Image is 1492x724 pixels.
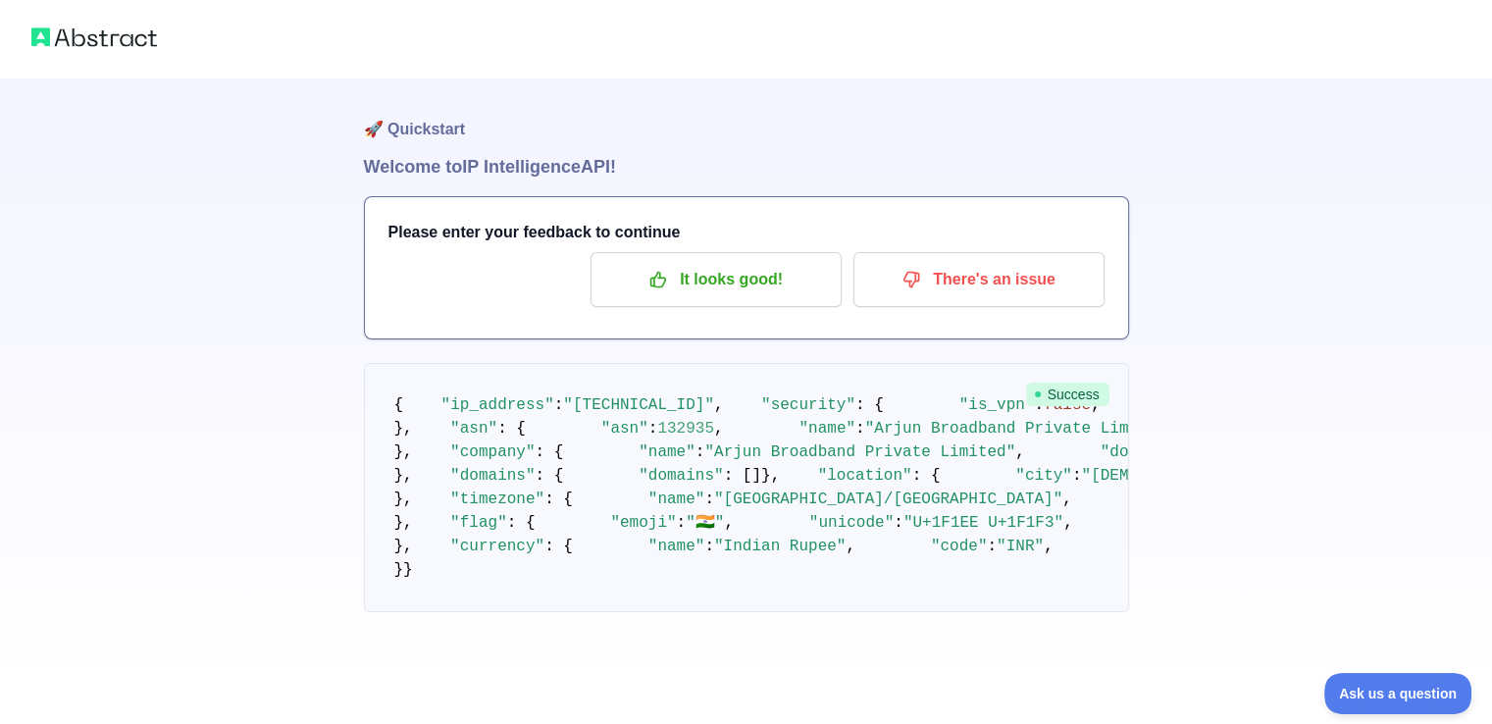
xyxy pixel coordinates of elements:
span: "currency" [450,538,544,555]
span: : [677,514,687,532]
span: "timezone" [450,491,544,508]
span: : [894,514,903,532]
span: : { [536,443,564,461]
span: : { [855,396,884,414]
span: "[DEMOGRAPHIC_DATA]" [1081,467,1269,485]
span: , [1062,491,1072,508]
span: , [1063,514,1073,532]
span: "name" [639,443,695,461]
span: : { [536,467,564,485]
span: , [714,420,724,438]
button: It looks good! [591,252,842,307]
span: : { [497,420,526,438]
span: 132935 [657,420,714,438]
span: "[TECHNICAL_ID]" [563,396,714,414]
span: "asn" [601,420,648,438]
span: : [1072,467,1082,485]
span: "flag" [450,514,507,532]
span: "location" [818,467,912,485]
iframe: Toggle Customer Support [1324,673,1472,714]
span: "city" [1015,467,1072,485]
span: "name" [798,420,855,438]
h1: Welcome to IP Intelligence API! [364,153,1129,181]
span: , [714,396,724,414]
span: : { [544,491,573,508]
span: Success [1026,383,1109,406]
span: "name" [648,491,705,508]
h1: 🚀 Quickstart [364,78,1129,153]
span: : { [544,538,573,555]
span: , [1015,443,1025,461]
span: , [846,538,855,555]
span: , [1044,538,1054,555]
span: : [] [724,467,761,485]
span: "🇮🇳" [686,514,724,532]
h3: Please enter your feedback to continue [388,221,1105,244]
span: : [704,491,714,508]
p: It looks good! [605,263,827,296]
span: "domain" [1101,443,1176,461]
span: "Indian Rupee" [714,538,846,555]
span: "U+1F1EE U+1F1F3" [903,514,1063,532]
span: "Arjun Broadband Private Limited" [704,443,1015,461]
span: "domains" [450,467,535,485]
span: , [724,514,734,532]
span: "code" [931,538,988,555]
p: There's an issue [868,263,1090,296]
span: "Arjun Broadband Private Limited" [865,420,1176,438]
span: "asn" [450,420,497,438]
span: "security" [761,396,855,414]
button: There's an issue [853,252,1105,307]
img: Abstract logo [31,24,157,51]
span: : [554,396,564,414]
span: : [704,538,714,555]
span: "[GEOGRAPHIC_DATA]/[GEOGRAPHIC_DATA]" [714,491,1062,508]
span: : { [912,467,941,485]
span: "unicode" [809,514,894,532]
span: "name" [648,538,705,555]
span: : [855,420,865,438]
span: : [695,443,705,461]
span: "domains" [639,467,723,485]
span: "INR" [997,538,1044,555]
span: : [987,538,997,555]
span: : [648,420,658,438]
span: "company" [450,443,535,461]
span: "emoji" [610,514,676,532]
span: { [394,396,404,414]
span: "ip_address" [441,396,554,414]
span: : { [507,514,536,532]
span: "is_vpn" [959,396,1035,414]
